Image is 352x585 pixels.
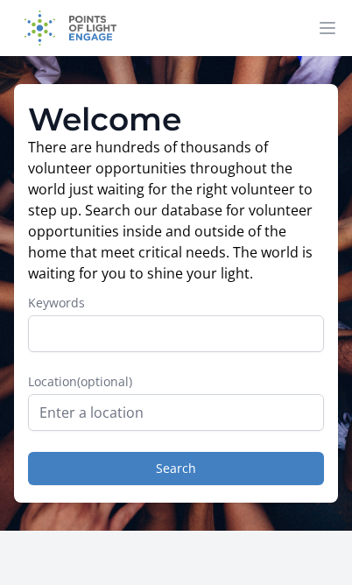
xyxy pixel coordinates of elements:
[28,373,324,391] label: Location
[28,452,324,485] button: Search
[28,137,324,284] p: There are hundreds of thousands of volunteer opportunities throughout the world just waiting for ...
[28,294,324,312] label: Keywords
[28,394,324,431] input: Enter a location
[77,373,132,390] span: (optional)
[28,102,324,137] h1: Welcome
